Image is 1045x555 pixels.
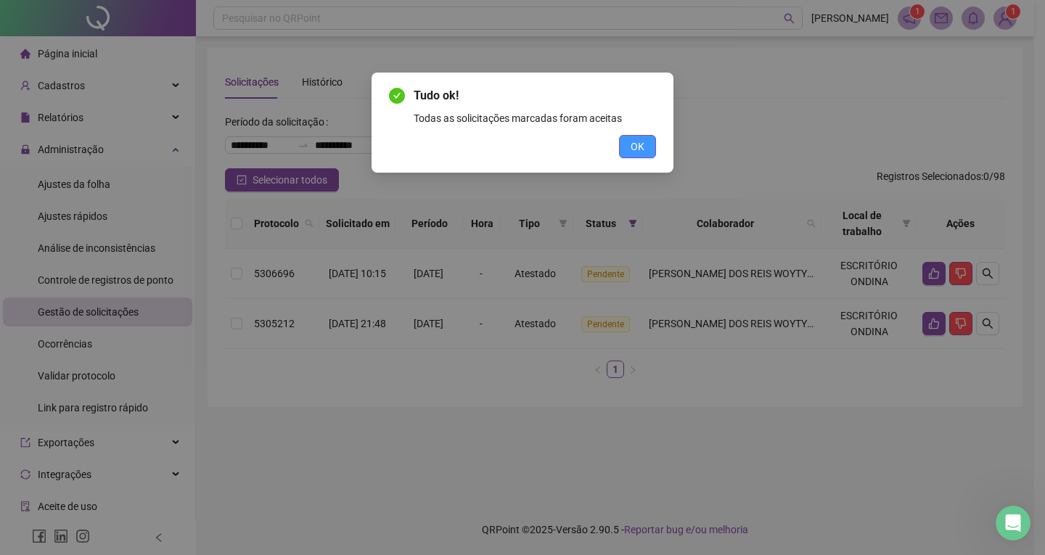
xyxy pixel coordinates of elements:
div: Todas as solicitações marcadas foram aceitas [414,110,656,126]
span: Tudo ok! [414,87,656,104]
iframe: Intercom live chat [996,506,1030,540]
span: OK [631,139,644,155]
button: OK [619,135,656,158]
span: check-circle [389,88,405,104]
